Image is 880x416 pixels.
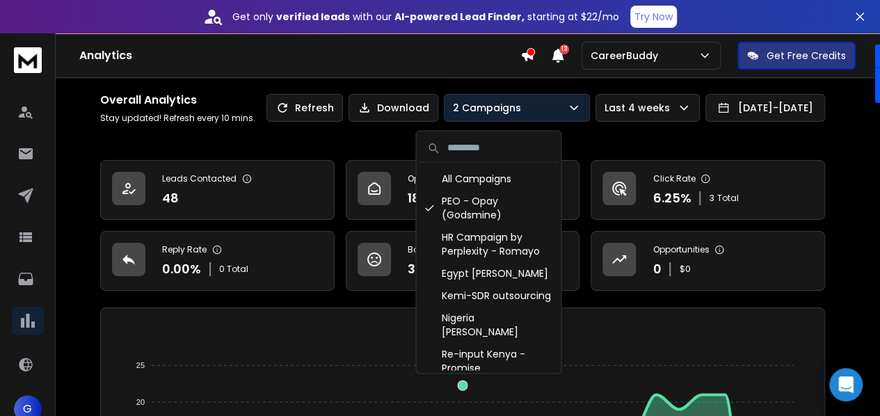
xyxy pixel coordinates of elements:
[162,259,201,279] p: 0.00 %
[162,244,207,255] p: Reply Rate
[419,190,558,226] div: PEO - Opay (Godsmine)
[219,264,248,275] p: 0 Total
[653,173,695,184] p: Click Rate
[559,45,569,54] span: 13
[653,189,691,208] p: 6.25 %
[767,49,846,63] p: Get Free Credits
[829,368,863,401] div: Open Intercom Messenger
[634,10,673,24] p: Try Now
[419,168,558,190] div: All Campaigns
[419,307,558,343] div: Nigeria [PERSON_NAME]
[408,244,462,255] p: Bounce Rate
[408,173,451,184] p: Open Rate
[295,101,334,115] p: Refresh
[679,264,690,275] p: $ 0
[419,226,558,262] div: HR Campaign by Perplexity - Romayo
[453,101,527,115] p: 2 Campaigns
[419,343,558,379] div: Re-input Kenya - Promise
[136,361,145,369] tspan: 25
[653,259,661,279] p: 0
[276,10,350,24] strong: verified leads
[419,262,558,285] div: Egypt [PERSON_NAME]
[408,189,450,208] p: 18.75 %
[14,47,42,73] img: logo
[79,47,520,64] h1: Analytics
[100,92,255,109] h1: Overall Analytics
[605,101,675,115] p: Last 4 weeks
[162,173,237,184] p: Leads Contacted
[717,193,738,204] span: Total
[394,10,525,24] strong: AI-powered Lead Finder,
[408,259,442,279] p: 3.51 %
[653,244,709,255] p: Opportunities
[705,94,825,122] button: [DATE]-[DATE]
[232,10,619,24] p: Get only with our starting at $22/mo
[100,113,255,124] p: Stay updated! Refresh every 10 mins.
[162,189,179,208] p: 48
[136,398,145,406] tspan: 20
[419,285,558,307] div: Kemi-SDR outsourcing
[377,101,429,115] p: Download
[591,49,664,63] p: CareerBuddy
[709,193,714,204] span: 3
